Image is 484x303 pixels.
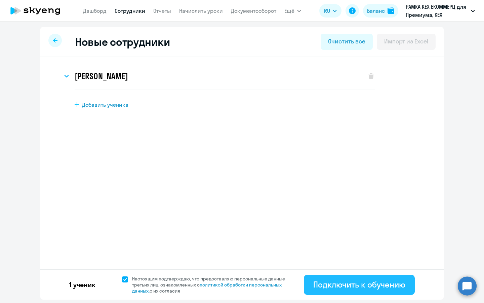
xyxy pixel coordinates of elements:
a: политикой обработки персональных данных, [132,282,282,294]
img: balance [388,7,394,14]
a: Начислить уроки [179,7,223,14]
button: РАМКА КЕХ ЕКОММЕРЦ для Премиума, КЕХ ЕКОММЕРЦ, ООО [402,3,478,19]
div: Баланс [367,7,385,15]
span: RU [324,7,330,15]
div: Подключить к обучению [313,279,405,290]
a: Сотрудники [115,7,145,14]
span: Настоящим подтверждаю, что предоставляю персональные данные третьих лиц, ознакомленных с с их сог... [132,276,293,294]
button: Балансbalance [363,4,398,18]
div: Импорт из Excel [384,37,428,46]
div: Очистить все [328,37,365,46]
h2: Новые сотрудники [75,35,170,48]
button: Импорт из Excel [377,34,436,50]
p: РАМКА КЕХ ЕКОММЕРЦ для Премиума, КЕХ ЕКОММЕРЦ, ООО [406,3,468,19]
h3: [PERSON_NAME] [75,71,128,81]
button: Ещё [284,4,301,18]
span: Ещё [284,7,294,15]
span: Добавить ученика [82,101,128,108]
button: Подключить к обучению [304,275,415,295]
button: Очистить все [321,34,372,50]
button: RU [319,4,341,18]
a: Отчеты [153,7,171,14]
a: Дашборд [83,7,107,14]
a: Документооборот [231,7,276,14]
p: 1 ученик [69,280,95,290]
